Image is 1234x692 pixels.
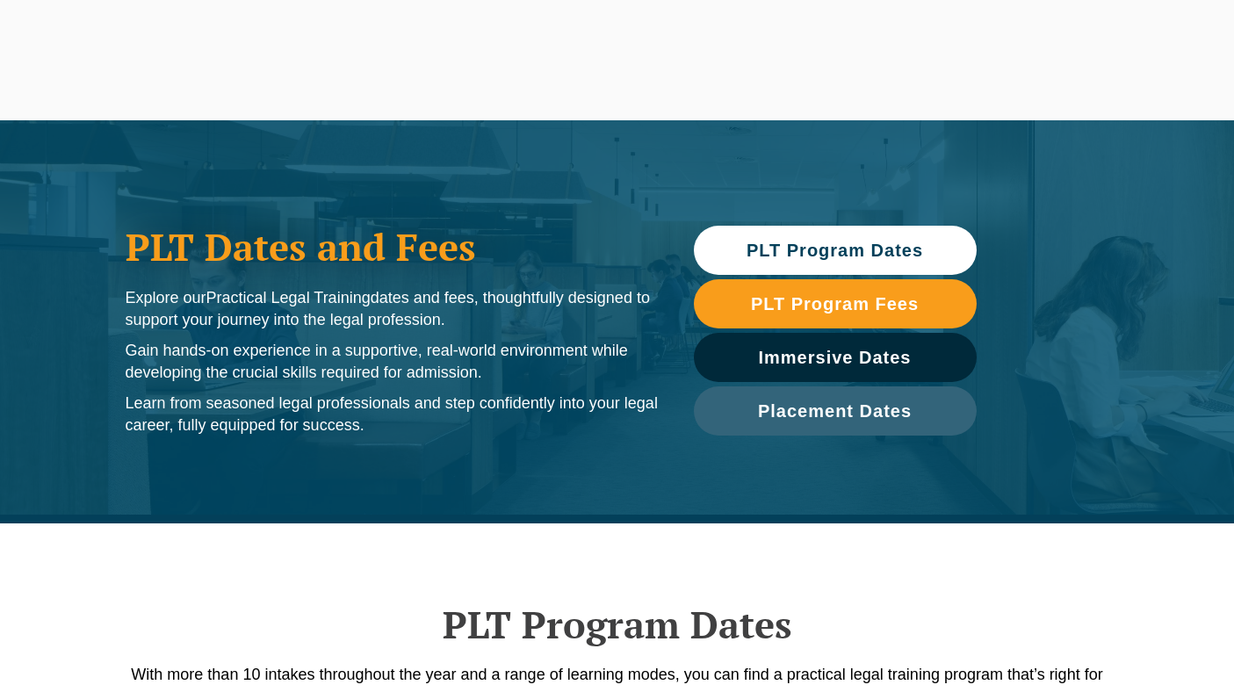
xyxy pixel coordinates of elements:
p: Gain hands-on experience in a supportive, real-world environment while developing the crucial ski... [126,340,659,384]
a: PLT Program Dates [694,226,977,275]
span: PLT Program Dates [747,241,923,259]
h2: PLT Program Dates [117,602,1118,646]
span: PLT Program Fees [751,295,919,313]
a: Immersive Dates [694,333,977,382]
span: Placement Dates [758,402,912,420]
a: Placement Dates [694,386,977,436]
span: Immersive Dates [759,349,912,366]
p: Explore our dates and fees, thoughtfully designed to support your journey into the legal profession. [126,287,659,331]
h1: PLT Dates and Fees [126,225,659,269]
p: Learn from seasoned legal professionals and step confidently into your legal career, fully equipp... [126,393,659,436]
a: PLT Program Fees [694,279,977,328]
span: Practical Legal Training [206,289,371,306]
